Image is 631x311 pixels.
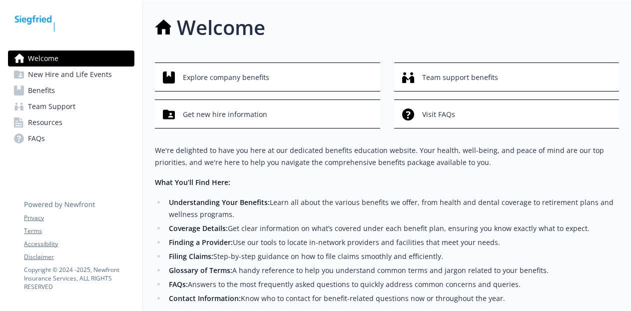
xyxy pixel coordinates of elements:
[28,50,58,66] span: Welcome
[28,114,62,130] span: Resources
[24,252,134,261] a: Disclaimer
[166,222,619,234] li: Get clear information on what’s covered under each benefit plan, ensuring you know exactly what t...
[169,265,232,275] strong: Glossary of Terms:
[155,62,380,91] button: Explore company benefits
[166,236,619,248] li: Use our tools to locate in-network providers and facilities that meet your needs.
[24,226,134,235] a: Terms
[166,196,619,220] li: Learn all about the various benefits we offer, from health and dental coverage to retirement plan...
[155,144,619,168] p: We're delighted to have you here at our dedicated benefits education website. Your health, well-b...
[24,213,134,222] a: Privacy
[169,293,241,303] strong: Contact Information:
[166,250,619,262] li: Step-by-step guidance on how to file claims smoothly and efficiently.
[166,292,619,304] li: Know who to contact for benefit-related questions now or throughout the year.
[28,98,75,114] span: Team Support
[422,105,455,124] span: Visit FAQs
[422,68,498,87] span: Team support benefits
[8,114,134,130] a: Resources
[155,177,230,187] strong: What You’ll Find Here:
[394,99,620,128] button: Visit FAQs
[183,105,267,124] span: Get new hire information
[177,12,265,42] h1: Welcome
[28,130,45,146] span: FAQs
[8,130,134,146] a: FAQs
[155,99,380,128] button: Get new hire information
[8,98,134,114] a: Team Support
[183,68,269,87] span: Explore company benefits
[8,50,134,66] a: Welcome
[8,66,134,82] a: New Hire and Life Events
[394,62,620,91] button: Team support benefits
[169,237,233,247] strong: Finding a Provider:
[28,66,112,82] span: New Hire and Life Events
[169,223,228,233] strong: Coverage Details:
[169,251,213,261] strong: Filing Claims:
[166,264,619,276] li: A handy reference to help you understand common terms and jargon related to your benefits.
[24,265,134,291] p: Copyright © 2024 - 2025 , Newfront Insurance Services, ALL RIGHTS RESERVED
[28,82,55,98] span: Benefits
[169,279,188,289] strong: FAQs:
[166,278,619,290] li: Answers to the most frequently asked questions to quickly address common concerns and queries.
[169,197,270,207] strong: Understanding Your Benefits:
[8,82,134,98] a: Benefits
[24,239,134,248] a: Accessibility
